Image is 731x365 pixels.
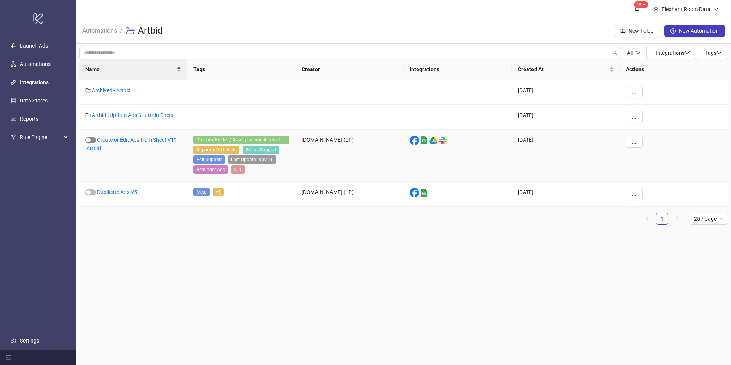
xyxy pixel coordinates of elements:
[653,6,659,12] span: user
[717,50,722,56] span: down
[295,59,404,80] th: Creator
[20,43,48,49] a: Launch Ads
[81,26,118,34] a: Automations
[404,59,512,80] th: Integrations
[656,213,668,225] li: 1
[632,89,637,95] span: ...
[612,50,618,56] span: search
[656,213,668,224] a: 1
[512,105,620,130] div: [DATE]
[20,98,48,104] a: Data Stores
[632,114,637,120] span: ...
[632,191,637,197] span: ...
[193,136,289,144] span: Dropbox Folder / Asset placement detection
[213,188,224,196] span: v5
[295,182,404,207] div: [DOMAIN_NAME] (LP)
[696,47,728,59] button: Tagsdown
[20,338,39,344] a: Settings
[620,28,626,34] span: folder-add
[120,19,123,43] li: /
[626,86,643,98] button: ...
[629,28,655,34] span: New Folder
[626,188,643,200] button: ...
[138,25,163,37] h3: Artbid
[85,88,91,93] span: folder
[228,155,276,164] span: Last Update: Nov-11
[92,112,174,118] a: Artbid | Update Ads Status in Sheet
[92,87,131,93] a: Archived - Artbid
[85,112,91,118] span: folder
[512,59,620,80] th: Created At
[634,6,640,11] span: bell
[231,165,245,174] span: v11
[6,355,11,360] span: menu-fold
[671,213,683,225] button: right
[636,51,640,55] span: down
[518,65,608,74] span: Created At
[20,116,38,122] a: Reports
[626,136,643,148] button: ...
[193,146,239,154] span: Supports Ad Labels
[632,139,637,145] span: ...
[646,47,696,59] button: Integrationsdown
[20,130,62,145] span: Rule Engine
[659,5,713,13] div: Elephant Room Data
[512,80,620,105] div: [DATE]
[670,28,676,34] span: plus-circle
[620,59,728,80] th: Actions
[685,50,690,56] span: down
[193,155,225,164] span: Edit Support
[187,59,295,80] th: Tags
[690,213,728,225] div: Page Size
[193,165,228,174] span: Reminder Ads
[641,213,653,225] button: left
[11,134,16,140] span: fork
[193,188,210,196] span: Meta
[664,25,725,37] button: New Automation
[20,79,49,85] a: Integrations
[126,26,135,35] span: folder-open
[295,130,404,182] div: [DOMAIN_NAME] (LP)
[20,61,51,67] a: Automations
[675,216,680,221] span: right
[679,28,719,34] span: New Automation
[656,50,690,56] span: Integrations
[705,50,722,56] span: Tags
[641,213,653,225] li: Previous Page
[634,1,648,8] sup: 1443
[671,213,683,225] li: Next Page
[97,189,137,195] a: Duplicate Ads V5
[621,47,646,59] button: Alldown
[512,130,620,182] div: [DATE]
[79,59,187,80] th: Name
[627,50,633,56] span: All
[512,182,620,207] div: [DATE]
[85,137,179,151] a: Create or Edit Ads from Sheet V11 | Artbid
[614,25,661,37] button: New Folder
[694,213,723,224] span: 25 / page
[713,6,719,12] span: down
[626,111,643,123] button: ...
[243,146,279,154] span: GDrive Support
[645,216,649,221] span: left
[85,65,175,74] span: Name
